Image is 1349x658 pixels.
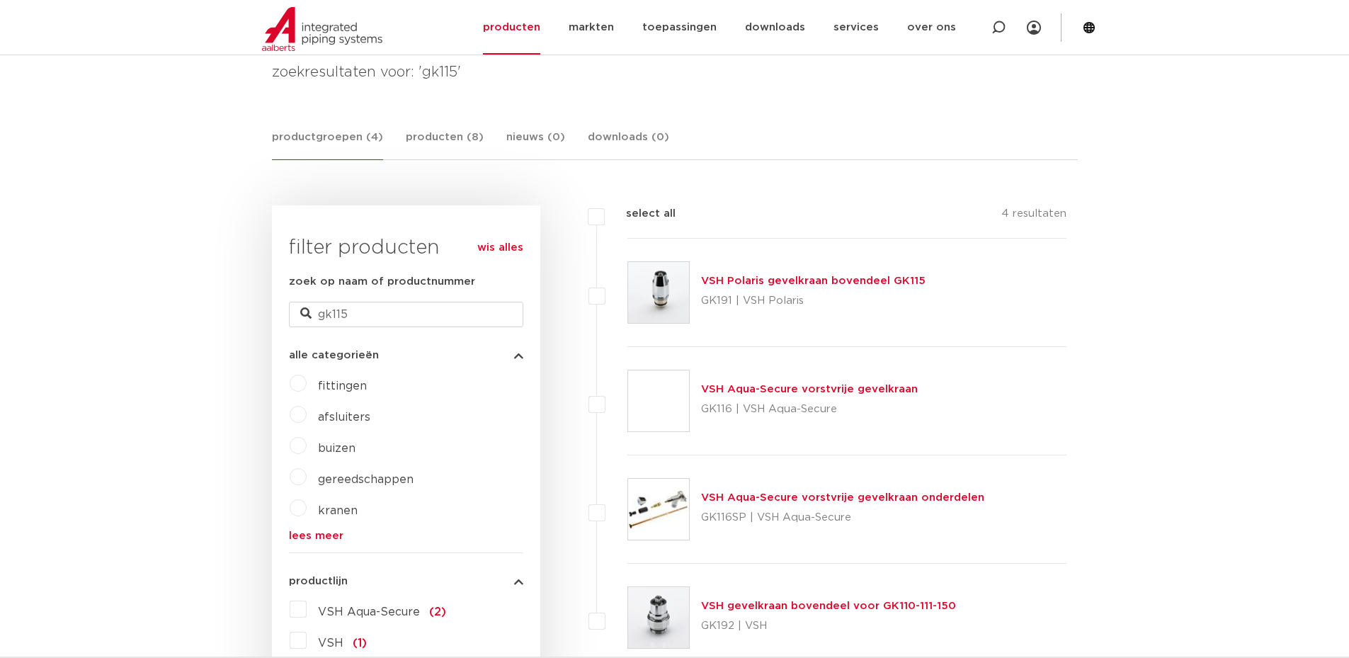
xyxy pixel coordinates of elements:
a: buizen [318,443,355,454]
img: Thumbnail for VSH gevelkraan bovendeel voor GK110-111-150 [628,587,689,648]
img: Thumbnail for VSH Aqua-Secure vorstvrije gevelkraan [628,370,689,431]
label: select all [605,205,676,222]
span: productlijn [289,576,348,586]
h4: zoekresultaten voor: 'gk115' [272,61,1078,84]
label: zoek op naam of productnummer [289,273,475,290]
p: 4 resultaten [1001,205,1066,227]
a: VSH gevelkraan bovendeel voor GK110-111-150 [701,601,956,611]
p: GK116 | VSH Aqua-Secure [701,398,918,421]
a: afsluiters [318,412,370,423]
a: downloads (0) [588,129,669,159]
a: VSH Aqua-Secure vorstvrije gevelkraan onderdelen [701,492,984,503]
a: kranen [318,505,358,516]
button: alle categorieën [289,350,523,361]
img: Thumbnail for VSH Aqua-Secure vorstvrije gevelkraan onderdelen [628,479,689,540]
input: zoeken [289,302,523,327]
a: gereedschappen [318,474,414,485]
p: GK192 | VSH [701,615,956,637]
span: (2) [429,606,446,618]
img: Thumbnail for VSH Polaris gevelkraan bovendeel GK115 [628,262,689,323]
p: GK116SP | VSH Aqua-Secure [701,506,984,529]
a: producten (8) [406,129,484,159]
a: wis alles [477,239,523,256]
a: lees meer [289,531,523,541]
a: VSH Polaris gevelkraan bovendeel GK115 [701,276,926,286]
a: VSH Aqua-Secure vorstvrije gevelkraan [701,384,918,395]
span: alle categorieën [289,350,379,361]
button: productlijn [289,576,523,586]
span: VSH Aqua-Secure [318,606,420,618]
a: productgroepen (4) [272,129,383,160]
p: GK191 | VSH Polaris [701,290,926,312]
span: (1) [353,637,367,649]
a: fittingen [318,380,367,392]
span: VSH [318,637,343,649]
a: nieuws (0) [506,129,565,159]
h3: filter producten [289,234,523,262]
